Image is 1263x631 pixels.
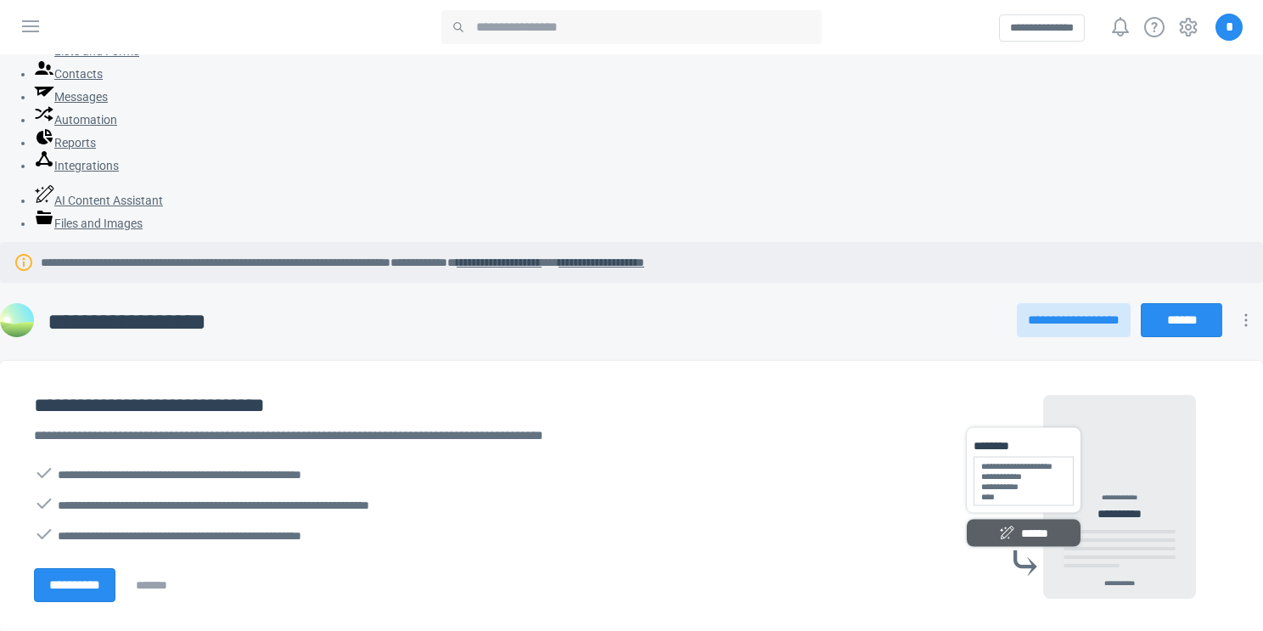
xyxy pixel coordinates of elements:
span: Reports [54,136,96,149]
a: Integrations [34,159,119,172]
a: Messages [34,90,108,104]
span: Contacts [54,67,103,81]
a: Files and Images [34,217,143,230]
a: Contacts [34,67,103,81]
span: AI Content Assistant [54,194,163,207]
a: Reports [34,136,96,149]
a: AI Content Assistant [34,194,163,207]
a: Automation [34,113,117,127]
span: Automation [54,113,117,127]
span: Messages [54,90,108,104]
span: Files and Images [54,217,143,230]
span: Integrations [54,159,119,172]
